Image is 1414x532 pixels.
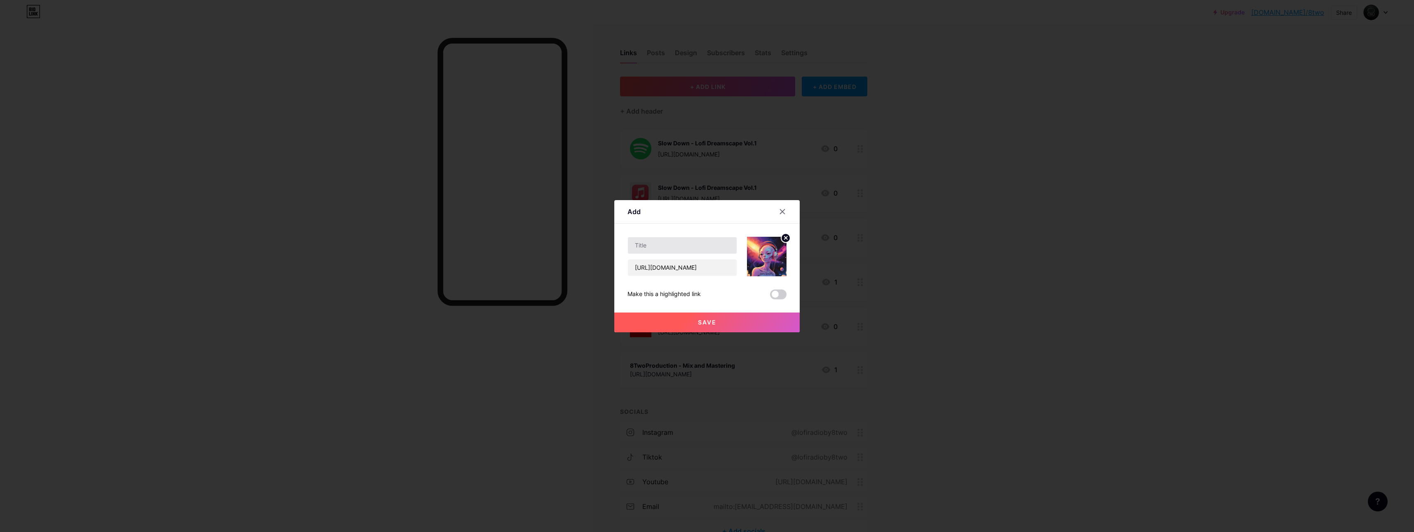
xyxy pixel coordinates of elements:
input: Title [628,237,737,254]
input: URL [628,259,737,276]
button: Save [614,313,800,332]
div: Make this a highlighted link [627,289,701,299]
img: link_thumbnail [747,237,787,276]
div: Add [627,207,641,217]
span: Save [698,319,716,326]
